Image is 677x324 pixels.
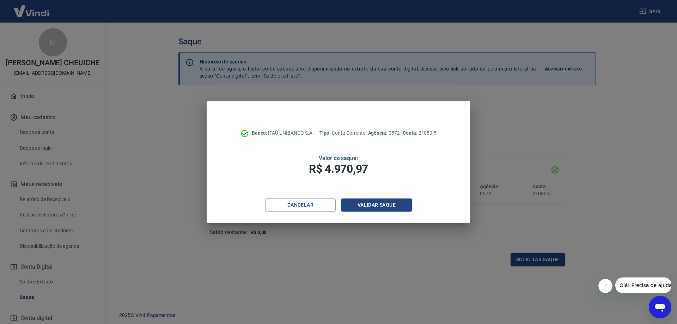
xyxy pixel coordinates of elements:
p: 21080-5 [403,129,437,137]
iframe: Fechar mensagem [598,279,612,293]
button: Cancelar [265,198,336,212]
p: 0572 [368,129,400,137]
span: Agência: [368,130,389,136]
span: Tipo: [319,130,332,136]
p: Conta Corrente [319,129,365,137]
span: Banco: [252,130,268,136]
span: Olá! Precisa de ajuda? [4,5,59,11]
iframe: Mensagem da empresa [615,277,671,293]
p: ITAÚ UNIBANCO S.A. [252,129,314,137]
iframe: Botão para abrir a janela de mensagens [649,296,671,318]
span: Conta: [403,130,419,136]
span: Valor do saque: [319,155,358,161]
span: R$ 4.970,97 [309,162,368,176]
button: Validar saque [341,198,412,212]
